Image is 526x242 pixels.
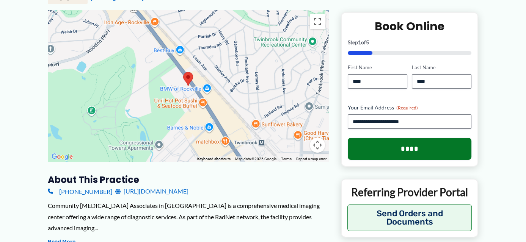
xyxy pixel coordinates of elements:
[48,186,112,197] a: [PHONE_NUMBER]
[48,200,329,234] div: Community [MEDICAL_DATA] Associates in [GEOGRAPHIC_DATA] is a comprehensive medical imaging cente...
[48,174,329,186] h3: About this practice
[366,39,369,45] span: 5
[310,14,325,29] button: Toggle fullscreen view
[347,185,472,199] p: Referring Provider Portal
[310,137,325,153] button: Map camera controls
[50,152,75,162] img: Google
[412,64,471,71] label: Last Name
[281,157,292,161] a: Terms (opens in new tab)
[347,205,472,231] button: Send Orders and Documents
[348,64,407,71] label: First Name
[348,104,472,111] label: Your Email Address
[296,157,327,161] a: Report a map error
[348,40,472,45] p: Step of
[50,152,75,162] a: Open this area in Google Maps (opens a new window)
[235,157,276,161] span: Map data ©2025 Google
[396,105,418,111] span: (Required)
[197,156,231,162] button: Keyboard shortcuts
[348,19,472,34] h2: Book Online
[115,186,188,197] a: [URL][DOMAIN_NAME]
[358,39,361,45] span: 1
